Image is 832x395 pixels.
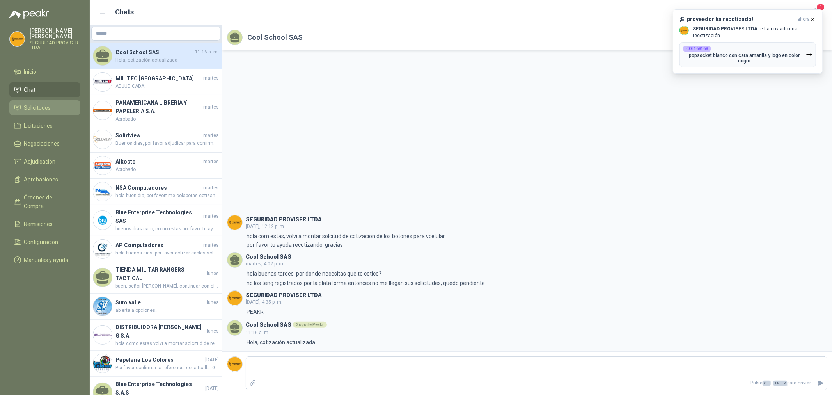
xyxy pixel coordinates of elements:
span: 11:16 a. m. [195,48,219,56]
a: Company LogoSumivallelunesabierta a opciones... [90,294,222,320]
a: Company LogoAP Computadoresmarteshola buenos dias, por favor cotizar cables solcitados [90,236,222,262]
p: Hola, cotización actualizada [247,338,315,347]
span: martes [203,103,219,111]
span: [DATE], 4:35 p. m. [246,299,282,305]
a: Chat [9,82,80,97]
span: Por favor confirmar la referencia de la toalla. Gracias [115,364,219,372]
span: abierta a opciones... [115,307,219,314]
span: martes [203,158,219,165]
a: Company LogoPapeleria Los Colores[DATE]Por favor confirmar la referencia de la toalla. Gracias [90,351,222,377]
img: Company Logo [227,291,242,306]
img: Company Logo [10,32,25,46]
label: Adjuntar archivos [246,376,259,390]
a: Solicitudes [9,100,80,115]
h3: Cool School SAS [246,323,291,327]
img: Company Logo [93,211,112,230]
span: lunes [207,299,219,306]
a: Negociaciones [9,136,80,151]
p: te ha enviado una recotización. [693,26,816,39]
span: Aprobado [115,116,219,123]
span: lunes [207,327,219,335]
a: Configuración [9,235,80,249]
a: Aprobaciones [9,172,80,187]
h4: Cool School SAS [115,48,193,57]
span: Buenos días, por favor adjudicar para confirmar la compra [115,140,219,147]
h4: AP Computadores [115,241,202,249]
span: Solicitudes [24,103,51,112]
span: martes, 4:02 p. m. [246,261,284,267]
span: martes [203,132,219,139]
span: Negociaciones [24,139,60,148]
h3: Cool School SAS [246,255,291,259]
span: ahora [797,16,810,23]
span: martes [203,184,219,192]
a: Company LogoAlkostomartesAprobado [90,153,222,179]
img: Company Logo [93,240,112,258]
span: martes [203,213,219,220]
span: Licitaciones [24,121,53,130]
div: Soporte Peakr [293,322,327,328]
p: hola com estas, volvi a montar solcitud de cotizacion de los botones para vcelular por favor tu a... [247,232,445,249]
h4: TIENDA MILITAR RANGERS TACTICAL [115,265,205,283]
span: [DATE] [205,385,219,392]
h3: ¡El proveedor ha recotizado! [679,16,794,23]
p: popsocket blanco con cara amarilla y logo en color negro [683,53,806,64]
a: Manuales y ayuda [9,253,80,267]
span: martes [203,75,219,82]
a: Inicio [9,64,80,79]
img: Company Logo [93,182,112,201]
span: Hola, cotización actualizada [115,57,219,64]
h4: Solidview [115,131,202,140]
span: lunes [207,270,219,278]
span: Configuración [24,238,59,246]
span: buen, señor [PERSON_NAME], continuar con el proceso para [115,283,219,290]
a: Company LogoBlue Enterprise Technologies SASmartesbuenos dias caro, como estas por favor tu ayuda... [90,205,222,236]
p: no los teng registrados por la plataforma entonces no me llegan sus solicitudes, quedo pendiente. [247,279,486,287]
span: buenos dias caro, como estas por favor tu ayuda, cotizando unos cables q solcite [115,225,219,233]
h4: MILITEC [GEOGRAPHIC_DATA] [115,74,202,83]
h4: DISTRIBUIDORA [PERSON_NAME] G S.A [115,323,205,340]
a: Company LogoPANAMERICANA LIBRERIA Y PAPELERIA S.A.martesAprobado [90,95,222,126]
span: [DATE] [205,356,219,364]
h4: Blue Enterprise Technologies SAS [115,208,202,225]
span: Órdenes de Compra [24,193,73,210]
img: Company Logo [227,357,242,372]
a: Company LogoMILITEC [GEOGRAPHIC_DATA]martesADJUDICADA [90,69,222,95]
span: Aprobaciones [24,175,59,184]
p: PEAKR [247,308,264,316]
b: COT168168 [686,47,708,51]
span: [DATE], 12:12 p. m. [246,224,285,229]
h1: Chats [115,7,134,18]
span: 1 [816,4,825,11]
a: Adjudicación [9,154,80,169]
h4: NSA Computadores [115,183,202,192]
span: Chat [24,85,36,94]
p: hola buenas tardes. por donde necesitas que te cotice? [247,269,381,278]
span: 11:16 a. m. [246,330,270,335]
h3: SEGURIDAD PROVISER LTDA [246,217,322,222]
a: Órdenes de Compra [9,190,80,214]
a: Cool School SAS11:16 a. m.Hola, cotización actualizada [90,43,222,69]
span: hola buenos dias, por favor cotizar cables solcitados [115,249,219,257]
img: Company Logo [680,26,688,35]
img: Company Logo [93,73,112,91]
img: Company Logo [93,297,112,316]
h4: Papeleria Los Colores [115,356,204,364]
button: 1 [809,5,823,20]
a: Remisiones [9,217,80,231]
span: Manuales y ayuda [24,256,69,264]
img: Logo peakr [9,9,49,19]
span: hola buen dia, por favort me colaboras cotizando unos cables que acabo de montar en solcitud, gra... [115,192,219,199]
a: Company LogoSolidviewmartesBuenos días, por favor adjudicar para confirmar la compra [90,126,222,153]
span: ENTER [773,381,787,386]
img: Company Logo [93,101,112,120]
span: Adjudicación [24,157,56,166]
h4: PANAMERICANA LIBRERIA Y PAPELERIA S.A. [115,98,202,116]
span: martes [203,242,219,249]
h2: Cool School SAS [247,32,303,43]
span: Ctrl [763,381,771,386]
a: TIENDA MILITAR RANGERS TACTICALlunesbuen, señor [PERSON_NAME], continuar con el proceso para [90,262,222,294]
p: Pulsa + para enviar [259,376,814,390]
span: hola como estas volvi a montar solcitud de recotizacion por la monyas de nuevo para el papel de m... [115,340,219,347]
h4: Alkosto [115,157,202,166]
